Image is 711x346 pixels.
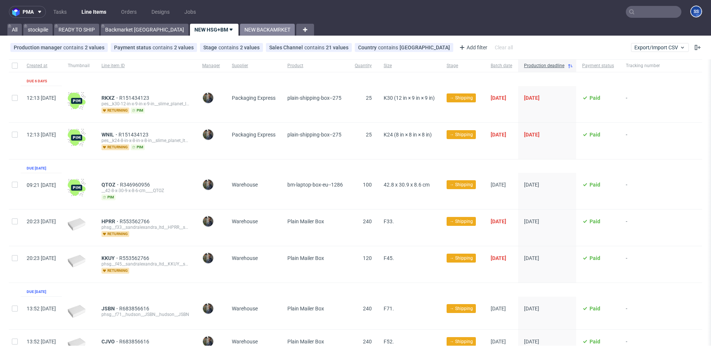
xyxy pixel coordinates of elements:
span: Packaging Express [232,132,276,138]
span: returning [101,268,129,274]
span: 13:52 [DATE] [27,306,56,312]
img: plain-eco-white.f1cb12edca64b5eabf5f.png [68,218,86,231]
div: phsg__f71__hudson__JSBN__hudson__JSBN [101,312,190,317]
img: Maciej Sobola [203,179,213,190]
span: 42.8 x 30.9 x 8.6 cm [384,182,430,188]
span: Stage [447,63,479,69]
a: R683856616 [119,306,151,312]
div: Due [DATE] [27,289,46,295]
div: 2 values [85,45,104,50]
span: [DATE] [491,218,506,224]
span: Plain Mailer Box [287,218,324,224]
a: R346960956 [120,182,151,188]
img: wHgJFi1I6lmhQAAAABJRU5ErkJggg== [68,179,86,197]
img: Maciej Sobola [203,129,213,140]
span: - [626,132,660,150]
a: READY TO SHIP [54,24,99,36]
div: [GEOGRAPHIC_DATA] [400,45,450,50]
span: [DATE] [524,218,539,224]
span: R683856616 [119,339,151,345]
span: → Shipping [450,218,473,225]
img: Maciej Sobola [203,216,213,227]
span: Export/Import CSV [634,45,685,50]
span: R553562766 [120,218,151,224]
span: - [626,255,660,274]
a: KKUY [101,255,119,261]
div: Add filter [456,42,489,53]
span: 100 [363,182,372,188]
span: 25 [366,132,372,138]
span: → Shipping [450,95,473,101]
div: phsg__f45__sandralexandra_ltd__KKUY__sandralexandra_ltd__KKUY [101,261,190,267]
span: Tracking number [626,63,660,69]
span: - [626,306,660,320]
span: returning [101,231,129,237]
span: Paid [590,132,600,138]
a: R553562766 [119,255,151,261]
a: JSBN [101,306,119,312]
span: returning [101,144,129,150]
a: HPRR [101,218,120,224]
span: bm-laptop-box-eu--1286 [287,182,343,188]
div: 2 values [240,45,260,50]
a: stockpile [23,24,53,36]
span: Manager [202,63,220,69]
span: pim [131,108,145,113]
span: F45. [384,255,394,261]
span: Plain Mailer Box [287,255,324,261]
span: Thumbnail [68,63,90,69]
span: R151434123 [119,95,151,101]
a: Tasks [49,6,71,18]
div: Due [DATE] [27,165,46,171]
span: 240 [363,218,372,224]
span: 12:13 [DATE] [27,132,56,138]
span: 13:52 [DATE] [27,339,56,345]
span: contains [63,45,85,50]
span: 09:21 [DATE] [27,182,56,188]
span: Warehouse [232,182,258,188]
a: Backmarket [GEOGRAPHIC_DATA] [101,24,188,36]
span: → Shipping [450,338,473,345]
a: QTOZ [101,182,120,188]
span: Warehouse [232,339,258,345]
a: CJVO [101,339,119,345]
span: 120 [363,255,372,261]
span: → Shipping [450,305,473,312]
img: logo [12,8,23,16]
span: Paid [590,182,600,188]
span: Plain Mailer Box [287,306,324,312]
span: - [626,95,660,113]
span: [DATE] [524,306,539,312]
span: Paid [590,306,600,312]
span: Product [287,63,343,69]
span: Paid [590,218,600,224]
span: Paid [590,255,600,261]
span: - [626,182,660,200]
div: 2 values [174,45,194,50]
a: All [7,24,22,36]
div: __42-8-x-30-9-x-8-6-cm____QTOZ [101,188,190,194]
span: Country [358,45,378,50]
span: [DATE] [524,132,540,138]
span: F33. [384,218,394,224]
span: contains [378,45,400,50]
span: Warehouse [232,306,258,312]
span: Stage [203,45,218,50]
span: Production manager [14,45,63,50]
span: 20:23 [DATE] [27,255,56,261]
span: [DATE] [524,95,540,101]
span: → Shipping [450,181,473,188]
span: plain-shipping-box--275 [287,95,341,101]
div: pes__k24-8-in-x-8-in-x-8-in__slime_planet_ltd__WNIL [101,138,190,144]
span: [DATE] [524,255,539,261]
span: 20:23 [DATE] [27,218,56,224]
span: Warehouse [232,255,258,261]
span: pma [23,9,34,14]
